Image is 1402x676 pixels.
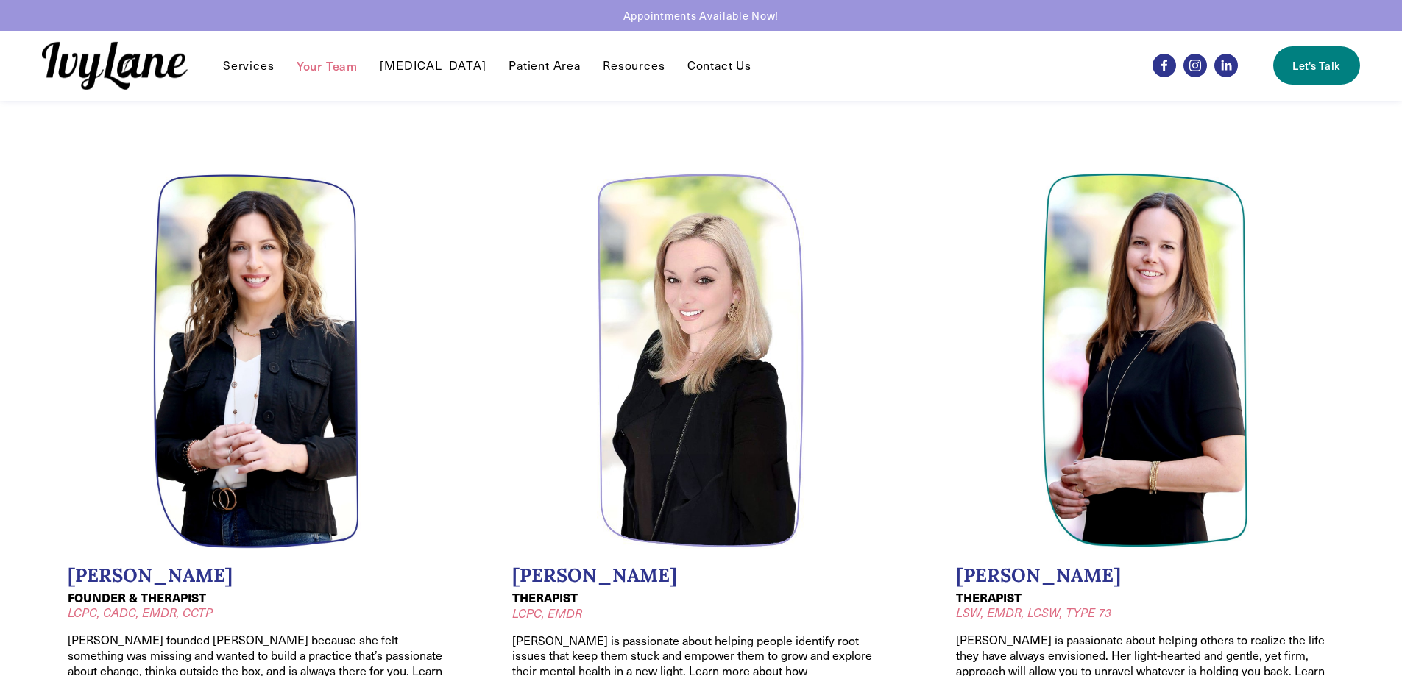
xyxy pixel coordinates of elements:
[1214,54,1238,77] a: LinkedIn
[68,589,206,606] strong: FOUNDER & THERAPIST
[512,589,578,606] strong: THERAPIST
[1273,46,1360,85] a: Let's Talk
[603,58,665,74] span: Resources
[42,42,188,90] img: Ivy Lane Counseling &mdash; Therapy that works for you
[223,58,274,74] span: Services
[297,57,358,74] a: Your Team
[1183,54,1207,77] a: Instagram
[512,564,891,587] h2: [PERSON_NAME]
[956,589,1022,606] strong: THERAPIST
[509,57,581,74] a: Patient Area
[512,605,582,621] em: LCPC, EMDR
[1041,173,1249,549] img: Headshot of Jodi Kautz, LSW, EMDR, TYPE 73, LCSW. Jodi is a therapist at Ivy Lane Counseling.
[603,57,665,74] a: folder dropdown
[380,57,486,74] a: [MEDICAL_DATA]
[956,564,1334,587] h2: [PERSON_NAME]
[68,605,213,620] em: LCPC, CADC, EMDR, CCTP
[687,57,751,74] a: Contact Us
[68,564,446,587] h2: [PERSON_NAME]
[956,605,1111,620] em: LSW, EMDR, LCSW, TYPE 73
[1153,54,1176,77] a: Facebook
[223,57,274,74] a: folder dropdown
[597,173,804,549] img: Headshot of Jessica Wilkiel, LCPC, EMDR. Meghan is a therapist at Ivy Lane Counseling.
[153,173,361,549] img: Headshot of Wendy Pawelski, LCPC, CADC, EMDR, CCTP. Wendy is a founder oft Ivy Lane Counseling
